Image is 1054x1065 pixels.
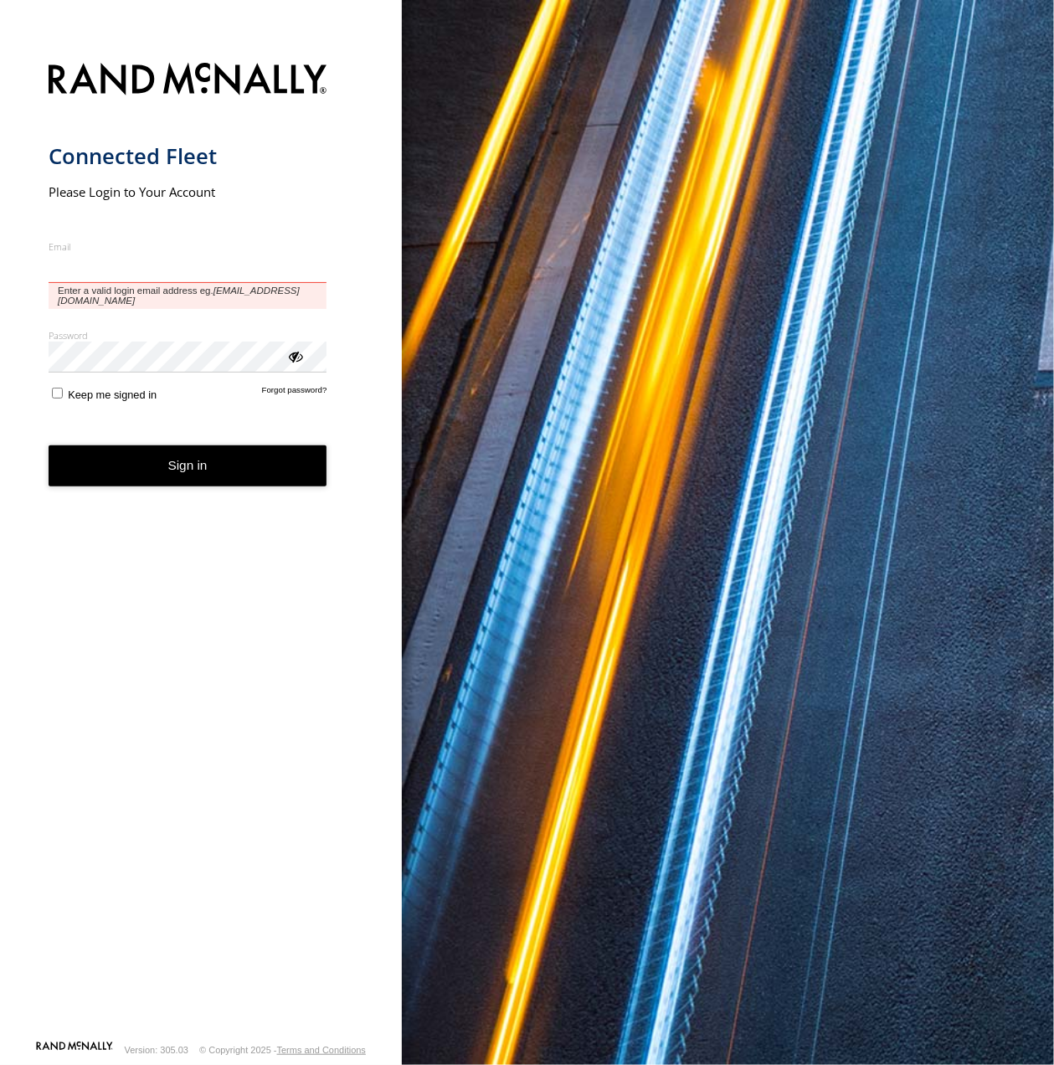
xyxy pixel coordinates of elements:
a: Forgot password? [262,385,327,401]
input: Keep me signed in [52,388,63,399]
div: Version: 305.03 [125,1045,188,1055]
h2: Please Login to Your Account [49,183,327,200]
div: ViewPassword [286,347,303,364]
span: Keep me signed in [68,388,157,401]
label: Password [49,329,327,342]
div: © Copyright 2025 - [199,1045,366,1055]
a: Visit our Website [36,1042,113,1058]
button: Sign in [49,445,327,486]
span: Enter a valid login email address eg. [49,283,327,309]
a: Terms and Conditions [277,1045,366,1055]
form: main [49,53,354,1040]
h1: Connected Fleet [49,142,327,170]
img: Rand McNally [49,59,327,102]
em: [EMAIL_ADDRESS][DOMAIN_NAME] [58,286,300,306]
label: Email [49,240,327,253]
